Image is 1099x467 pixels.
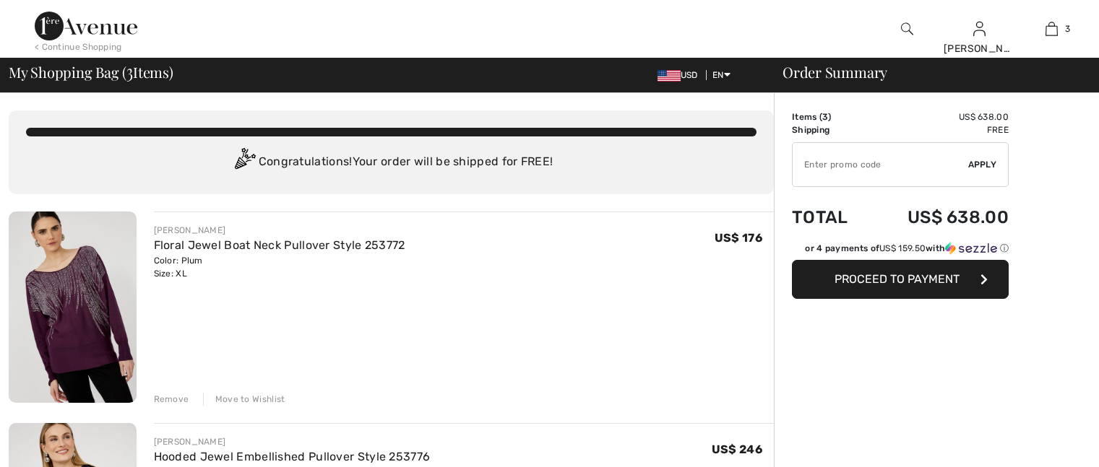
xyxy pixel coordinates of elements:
td: Shipping [792,123,869,136]
td: Total [792,193,869,242]
img: My Info [973,20,986,38]
div: [PERSON_NAME] [154,435,431,448]
span: US$ 176 [715,231,762,245]
img: My Bag [1046,20,1058,38]
img: Congratulation2.svg [230,148,259,177]
span: US$ 159.50 [879,243,926,253]
a: Sign In [973,22,986,35]
button: Proceed to Payment [792,260,1009,299]
div: or 4 payments ofUS$ 159.50withSezzle Click to learn more about Sezzle [792,242,1009,260]
td: Items ( ) [792,110,869,123]
span: 3 [126,61,133,80]
span: My Shopping Bag ( Items) [9,65,173,79]
div: Remove [154,393,189,406]
div: or 4 payments of with [805,242,1009,255]
img: 1ère Avenue [35,12,137,40]
div: Move to Wishlist [203,393,285,406]
span: Proceed to Payment [835,272,960,286]
span: US$ 246 [712,442,762,456]
input: Promo code [793,143,968,186]
td: US$ 638.00 [869,193,1009,242]
span: USD [658,70,704,80]
div: Color: Plum Size: XL [154,254,405,280]
td: US$ 638.00 [869,110,1009,123]
img: Floral Jewel Boat Neck Pullover Style 253772 [9,211,137,403]
a: Floral Jewel Boat Neck Pullover Style 253772 [154,238,405,252]
div: Congratulations! Your order will be shipped for FREE! [26,148,757,177]
span: 3 [1065,22,1070,35]
td: Free [869,123,1009,136]
div: [PERSON_NAME] [944,41,1014,56]
img: US Dollar [658,70,681,82]
div: [PERSON_NAME] [154,224,405,237]
div: Order Summary [765,65,1090,79]
span: EN [712,70,730,80]
span: 3 [822,112,828,122]
a: 3 [1016,20,1087,38]
a: Hooded Jewel Embellished Pullover Style 253776 [154,450,431,463]
img: Sezzle [945,242,997,255]
img: search the website [901,20,913,38]
span: Apply [968,158,997,171]
div: < Continue Shopping [35,40,122,53]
